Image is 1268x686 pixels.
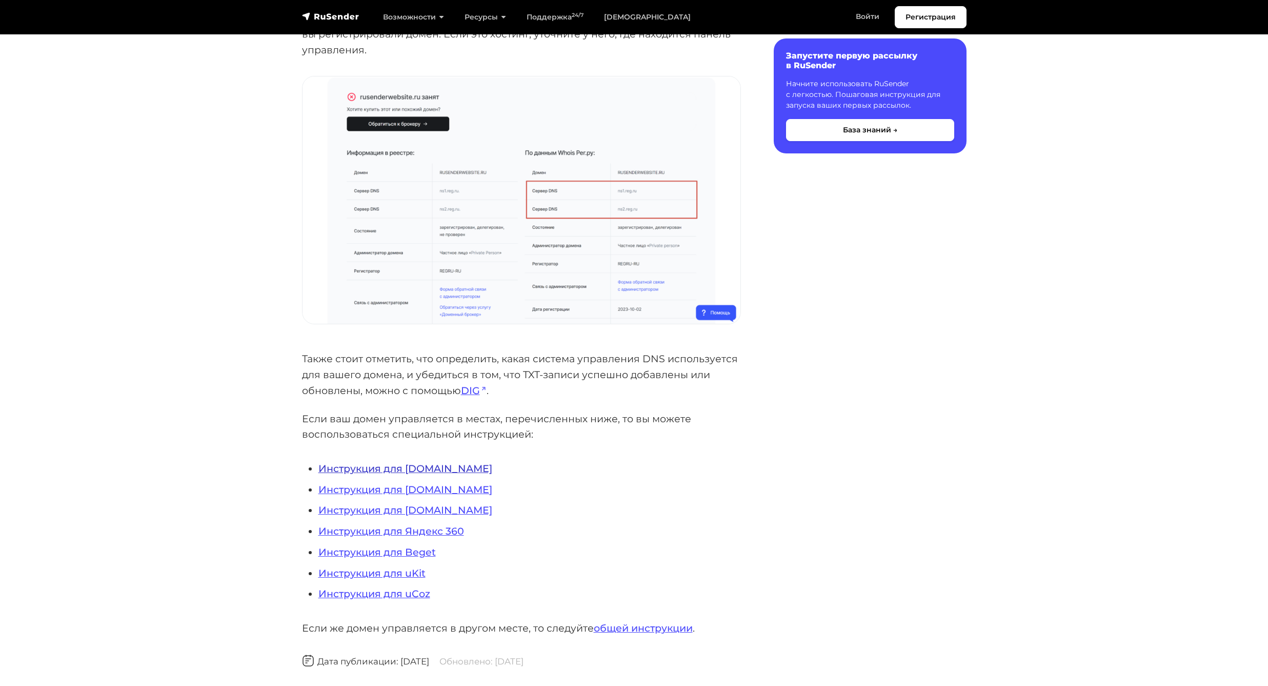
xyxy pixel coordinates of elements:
[318,504,492,516] a: Инструкция для [DOMAIN_NAME]
[572,12,583,18] sup: 24/7
[774,38,967,153] a: Запустите первую рассылку в RuSender Начните использовать RuSender с легкостью. Пошаговая инструк...
[594,7,701,28] a: [DEMOGRAPHIC_DATA]
[303,76,740,324] img: Проверка домена в Whois-сервисе
[302,620,741,636] p: Если же домен управляется в другом месте, то следуйте .
[454,7,516,28] a: Ресурсы
[516,7,594,28] a: Поддержка24/7
[373,7,454,28] a: Возможности
[318,462,492,475] a: Инструкция для [DOMAIN_NAME]
[318,525,464,537] a: Инструкция для Яндекс 360
[594,622,693,634] a: общей инструкции
[461,384,487,397] a: DIG
[302,411,741,442] p: Если ваш домен управляется в местах, перечисленных ниже, то вы можете воспользоваться специальной...
[302,655,314,667] img: Дата публикации
[439,656,524,667] span: Обновлено: [DATE]
[318,483,492,496] a: Инструкция для [DOMAIN_NAME]
[846,6,890,27] a: Войти
[302,656,429,667] span: Дата публикации: [DATE]
[786,119,954,141] button: База знаний →
[895,6,967,28] a: Регистрация
[786,79,954,111] p: Начните использовать RuSender с легкостью. Пошаговая инструкция для запуска ваших первых рассылок.
[318,587,430,600] a: Инструкция для uCoz
[318,567,426,579] a: Инструкция для uKit
[318,546,436,558] a: Инструкция для Beget
[786,51,954,70] h6: Запустите первую рассылку в RuSender
[302,11,359,22] img: RuSender
[302,351,741,398] p: Также стоит отметить, что определить, какая система управления DNS используется для вашего домена...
